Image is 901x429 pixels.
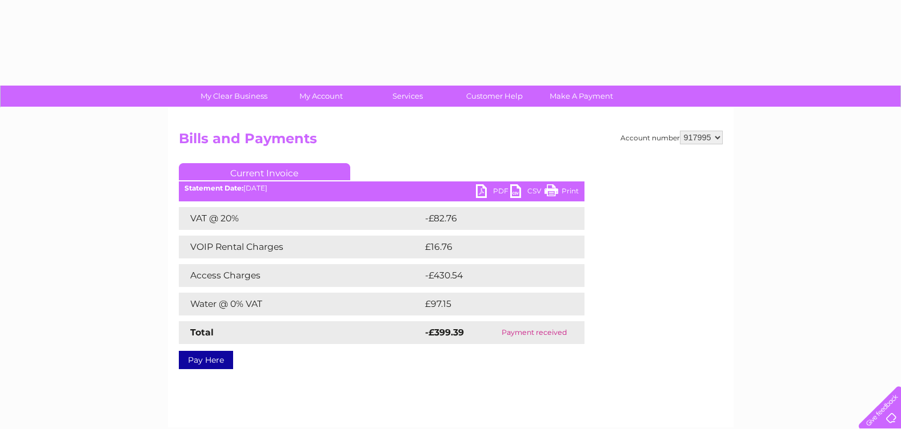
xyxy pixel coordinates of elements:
a: My Account [274,86,368,107]
td: VOIP Rental Charges [179,236,422,258]
td: Payment received [484,321,584,344]
a: Customer Help [447,86,542,107]
td: -£430.54 [422,264,566,287]
td: £97.15 [422,293,560,315]
div: [DATE] [179,184,584,192]
a: Make A Payment [534,86,628,107]
a: PDF [476,184,510,201]
strong: Total [190,327,214,338]
h2: Bills and Payments [179,131,723,152]
a: CSV [510,184,544,201]
td: VAT @ 20% [179,207,422,230]
td: Water @ 0% VAT [179,293,422,315]
td: £16.76 [422,236,560,258]
a: My Clear Business [187,86,281,107]
td: Access Charges [179,264,422,287]
a: Services [361,86,455,107]
td: -£82.76 [422,207,563,230]
strong: -£399.39 [425,327,464,338]
a: Print [544,184,579,201]
a: Pay Here [179,351,233,369]
a: Current Invoice [179,163,350,180]
div: Account number [620,131,723,144]
b: Statement Date: [185,184,243,192]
